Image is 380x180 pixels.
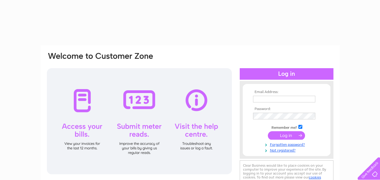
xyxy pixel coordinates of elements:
[252,90,322,94] th: Email Address:
[252,107,322,111] th: Password:
[252,124,322,130] td: Remember me?
[268,131,305,140] input: Submit
[253,141,322,147] a: Forgotten password?
[253,147,322,153] a: Not registered?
